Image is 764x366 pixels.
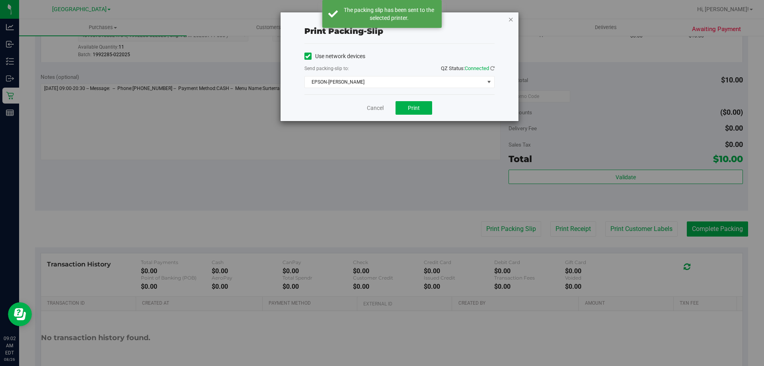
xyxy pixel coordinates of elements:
span: Connected [465,65,489,71]
span: select [484,76,494,88]
a: Cancel [367,104,384,112]
span: Print [408,105,420,111]
button: Print [396,101,432,115]
span: QZ Status: [441,65,495,71]
label: Use network devices [304,52,365,61]
span: Print packing-slip [304,26,383,36]
div: The packing slip has been sent to the selected printer. [342,6,436,22]
iframe: Resource center [8,302,32,326]
span: EPSON-[PERSON_NAME] [305,76,484,88]
label: Send packing-slip to: [304,65,349,72]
